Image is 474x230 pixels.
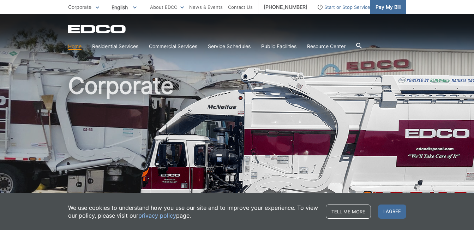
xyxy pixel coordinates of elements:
[68,25,127,33] a: EDCD logo. Return to the homepage.
[228,3,253,11] a: Contact Us
[106,1,142,13] span: English
[92,42,138,50] a: Residential Services
[138,212,176,219] a: privacy policy
[68,4,91,10] span: Corporate
[261,42,296,50] a: Public Facilities
[326,205,371,219] a: Tell me more
[378,205,406,219] span: I agree
[189,3,223,11] a: News & Events
[68,204,319,219] p: We use cookies to understand how you use our site and to improve your experience. To view our pol...
[68,74,406,230] h1: Corporate
[68,42,82,50] a: Home
[150,3,184,11] a: About EDCO
[208,42,251,50] a: Service Schedules
[376,3,401,11] span: Pay My Bill
[307,42,346,50] a: Resource Center
[149,42,197,50] a: Commercial Services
